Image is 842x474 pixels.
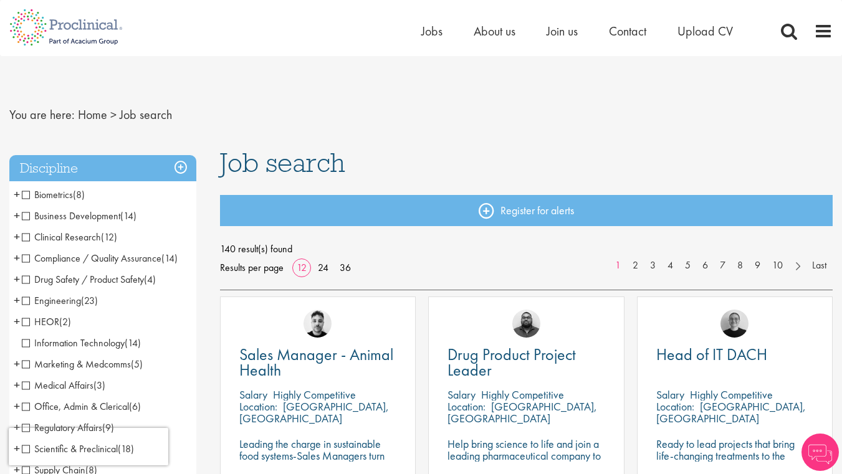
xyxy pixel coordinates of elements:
a: 1 [609,258,627,273]
span: Information Technology [22,336,141,349]
a: Join us [547,23,578,39]
span: Drug Safety / Product Safety [22,273,144,286]
span: 140 result(s) found [220,240,833,258]
a: 12 [292,261,311,274]
span: You are here: [9,107,75,123]
span: (5) [131,358,143,371]
span: Results per page [220,258,284,277]
span: + [14,418,20,437]
a: 6 [696,258,714,273]
span: Head of IT DACH [656,344,767,365]
p: [GEOGRAPHIC_DATA], [GEOGRAPHIC_DATA] [239,399,389,425]
a: Jobs [421,23,443,39]
span: HEOR [22,315,59,328]
span: (12) [101,230,117,244]
span: Salary [656,387,684,402]
a: Register for alerts [220,195,833,226]
a: 2 [626,258,644,273]
span: (23) [81,294,98,307]
a: 9 [749,258,767,273]
span: + [14,312,20,331]
span: Clinical Research [22,230,117,244]
span: Business Development [22,209,120,222]
span: Biometrics [22,188,85,201]
img: Ashley Bennett [512,310,540,338]
span: Regulatory Affairs [22,421,102,434]
span: Medical Affairs [22,379,105,392]
span: + [14,270,20,288]
span: + [14,291,20,310]
a: 5 [679,258,697,273]
p: Highly Competitive [273,387,356,402]
h3: Discipline [9,155,196,182]
a: 7 [714,258,732,273]
span: Office, Admin & Clerical [22,400,141,413]
img: Chatbot [801,434,839,471]
a: 24 [313,261,333,274]
span: Information Technology [22,336,125,349]
span: Marketing & Medcomms [22,358,143,371]
span: Compliance / Quality Assurance [22,252,178,265]
span: Drug Product Project Leader [447,344,576,381]
a: Contact [609,23,646,39]
span: + [14,354,20,373]
iframe: reCAPTCHA [9,428,168,465]
a: 8 [731,258,749,273]
span: Compliance / Quality Assurance [22,252,161,265]
span: (4) [144,273,156,286]
a: breadcrumb link [78,107,107,123]
span: + [14,206,20,225]
a: Head of IT DACH [656,347,813,363]
span: + [14,227,20,246]
span: + [14,397,20,415]
span: Location: [656,399,694,414]
span: Office, Admin & Clerical [22,400,129,413]
span: Clinical Research [22,230,101,244]
a: Drug Product Project Leader [447,347,605,378]
span: (3) [93,379,105,392]
span: Engineering [22,294,81,307]
span: Salary [447,387,476,402]
span: Engineering [22,294,98,307]
span: Biometrics [22,188,73,201]
span: Salary [239,387,267,402]
img: Emma Pretorious [720,310,749,338]
a: About us [474,23,515,39]
a: 36 [335,261,355,274]
a: 4 [661,258,679,273]
a: Sales Manager - Animal Health [239,347,396,378]
p: Highly Competitive [690,387,773,402]
span: Drug Safety / Product Safety [22,273,156,286]
span: (6) [129,400,141,413]
p: Highly Competitive [481,387,564,402]
p: [GEOGRAPHIC_DATA], [GEOGRAPHIC_DATA] [656,399,806,425]
a: Last [806,258,833,273]
span: + [14,376,20,394]
a: 10 [766,258,789,273]
img: Dean Fisher [304,310,332,338]
span: Sales Manager - Animal Health [239,344,393,381]
span: + [14,185,20,204]
span: (14) [120,209,136,222]
a: Upload CV [677,23,733,39]
span: > [110,107,117,123]
span: Medical Affairs [22,379,93,392]
span: Location: [447,399,486,414]
a: 3 [644,258,662,273]
span: HEOR [22,315,71,328]
span: (9) [102,421,114,434]
span: Location: [239,399,277,414]
span: Job search [220,146,345,179]
span: + [14,249,20,267]
span: Business Development [22,209,136,222]
span: (14) [125,336,141,349]
span: (14) [161,252,178,265]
